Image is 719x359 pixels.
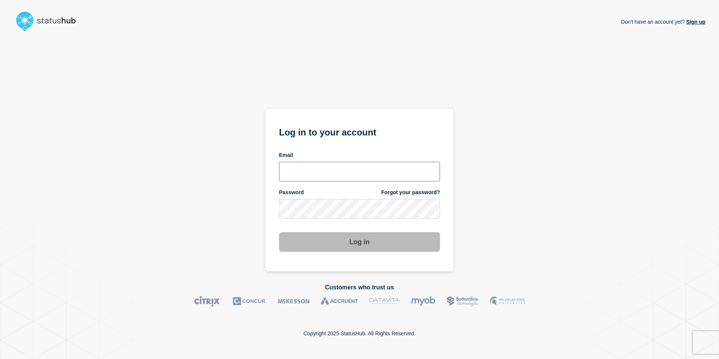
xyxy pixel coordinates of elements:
img: Bottomline logo [447,296,479,307]
img: Accruent logo [321,296,358,307]
img: Concur logo [233,296,267,307]
h1: Log in to your account [279,125,440,138]
img: DataVita logo [369,296,400,307]
input: password input [279,199,440,219]
img: myob logo [411,296,435,307]
span: Password [279,189,304,196]
p: Copyright 2025 StatusHub. All Rights Reserved. [303,330,416,336]
a: Sign up [685,19,705,25]
p: Don't have an account yet? [621,13,705,31]
img: McKesson logo [278,296,309,307]
input: email input [279,162,440,181]
img: MSU logo [490,296,525,307]
a: Forgot your password? [381,189,440,196]
span: Email [279,152,293,159]
button: Log in [279,232,440,252]
h2: Customers who trust us [14,284,705,291]
img: StatusHub logo [14,9,85,33]
img: Citrix logo [194,296,221,307]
